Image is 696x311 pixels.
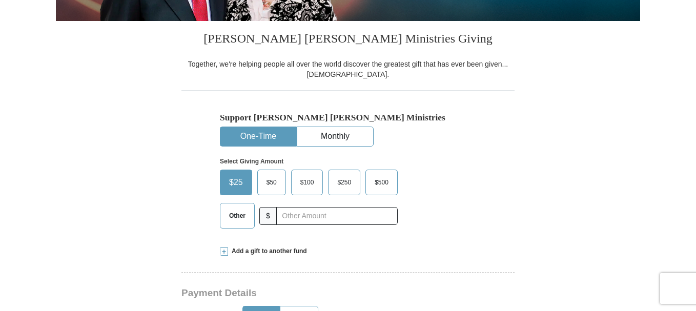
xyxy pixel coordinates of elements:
span: $250 [332,175,356,190]
h3: [PERSON_NAME] [PERSON_NAME] Ministries Giving [181,21,515,59]
div: Together, we're helping people all over the world discover the greatest gift that has ever been g... [181,59,515,79]
strong: Select Giving Amount [220,158,283,165]
button: Monthly [297,127,373,146]
span: Other [224,208,251,223]
input: Other Amount [276,207,398,225]
span: $25 [224,175,248,190]
button: One-Time [220,127,296,146]
h3: Payment Details [181,287,443,299]
span: Add a gift to another fund [228,247,307,256]
span: $100 [295,175,319,190]
h5: Support [PERSON_NAME] [PERSON_NAME] Ministries [220,112,476,123]
span: $50 [261,175,282,190]
span: $500 [370,175,394,190]
span: $ [259,207,277,225]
